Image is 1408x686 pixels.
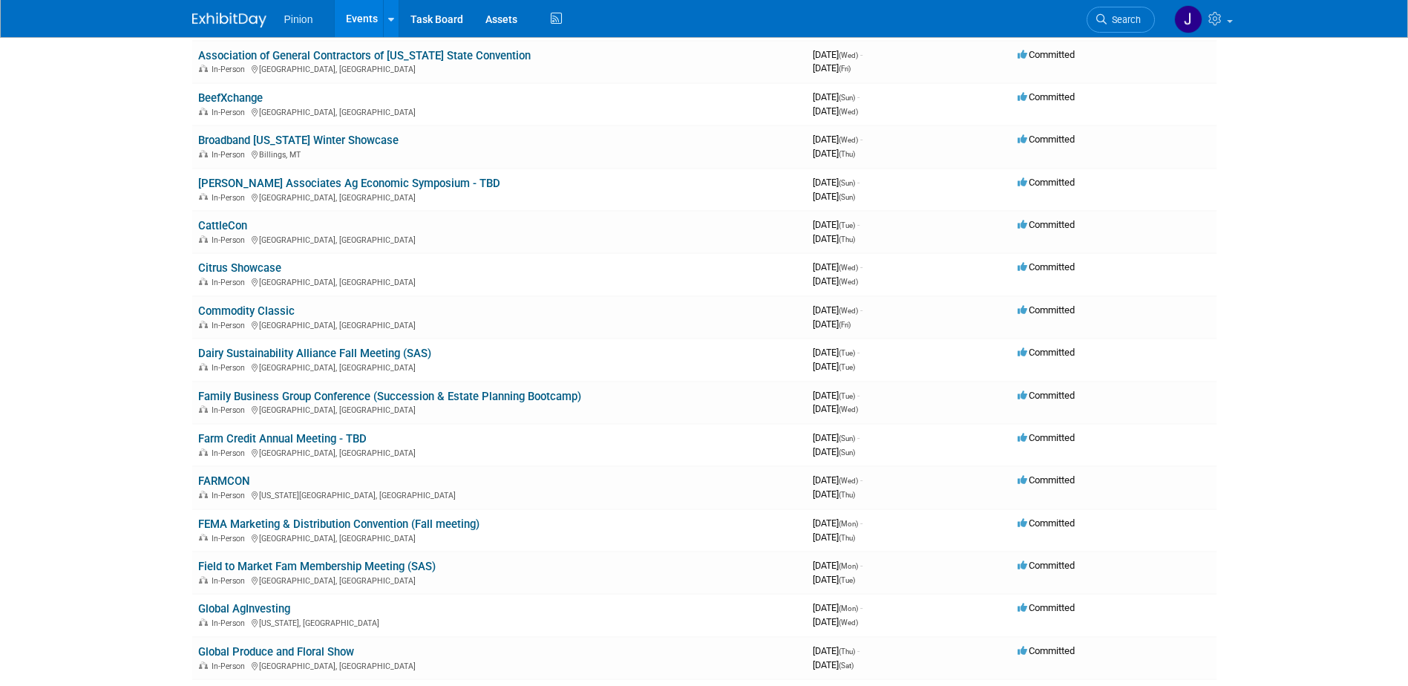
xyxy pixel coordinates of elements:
[813,361,855,372] span: [DATE]
[860,49,862,60] span: -
[813,403,858,414] span: [DATE]
[839,661,854,670] span: (Sat)
[198,105,801,117] div: [GEOGRAPHIC_DATA], [GEOGRAPHIC_DATA]
[199,235,208,243] img: In-Person Event
[857,645,859,656] span: -
[813,432,859,443] span: [DATE]
[1018,261,1075,272] span: Committed
[199,65,208,72] img: In-Person Event
[212,363,249,373] span: In-Person
[839,562,858,570] span: (Mon)
[860,134,862,145] span: -
[199,491,208,498] img: In-Person Event
[813,446,855,457] span: [DATE]
[839,647,855,656] span: (Thu)
[199,534,208,541] img: In-Person Event
[839,576,855,584] span: (Tue)
[1087,7,1155,33] a: Search
[199,661,208,669] img: In-Person Event
[198,219,247,232] a: CattleCon
[199,193,208,200] img: In-Person Event
[198,390,581,403] a: Family Business Group Conference (Succession & Estate Planning Bootcamp)
[198,134,399,147] a: Broadband [US_STATE] Winter Showcase
[212,150,249,160] span: In-Person
[813,347,859,358] span: [DATE]
[813,275,858,287] span: [DATE]
[839,307,858,315] span: (Wed)
[813,134,862,145] span: [DATE]
[212,491,249,500] span: In-Person
[813,261,862,272] span: [DATE]
[839,94,855,102] span: (Sun)
[192,13,266,27] img: ExhibitDay
[860,304,862,316] span: -
[212,193,249,203] span: In-Person
[198,304,295,318] a: Commodity Classic
[839,65,851,73] span: (Fri)
[813,474,862,486] span: [DATE]
[198,532,801,543] div: [GEOGRAPHIC_DATA], [GEOGRAPHIC_DATA]
[813,659,854,670] span: [DATE]
[860,602,862,613] span: -
[212,448,249,458] span: In-Person
[839,179,855,187] span: (Sun)
[813,517,862,529] span: [DATE]
[199,108,208,115] img: In-Person Event
[839,235,855,244] span: (Thu)
[212,235,249,245] span: In-Person
[198,645,354,659] a: Global Produce and Floral Show
[199,618,208,626] img: In-Person Event
[212,661,249,671] span: In-Person
[1018,91,1075,102] span: Committed
[198,177,500,190] a: [PERSON_NAME] Associates Ag Economic Symposium - TBD
[860,474,862,486] span: -
[1018,645,1075,656] span: Committed
[813,560,862,571] span: [DATE]
[857,177,859,188] span: -
[839,193,855,201] span: (Sun)
[860,560,862,571] span: -
[212,534,249,543] span: In-Person
[198,191,801,203] div: [GEOGRAPHIC_DATA], [GEOGRAPHIC_DATA]
[839,434,855,442] span: (Sun)
[212,405,249,415] span: In-Person
[839,264,858,272] span: (Wed)
[198,49,531,62] a: Association of General Contractors of [US_STATE] State Convention
[199,278,208,285] img: In-Person Event
[839,392,855,400] span: (Tue)
[857,219,859,230] span: -
[813,191,855,202] span: [DATE]
[839,136,858,144] span: (Wed)
[1018,517,1075,529] span: Committed
[198,347,431,360] a: Dairy Sustainability Alliance Fall Meeting (SAS)
[212,321,249,330] span: In-Person
[813,62,851,73] span: [DATE]
[839,321,851,329] span: (Fri)
[198,574,801,586] div: [GEOGRAPHIC_DATA], [GEOGRAPHIC_DATA]
[839,51,858,59] span: (Wed)
[813,390,859,401] span: [DATE]
[198,432,367,445] a: Farm Credit Annual Meeting - TBD
[813,233,855,244] span: [DATE]
[1018,347,1075,358] span: Committed
[198,474,250,488] a: FARMCON
[813,219,859,230] span: [DATE]
[198,91,263,105] a: BeefXchange
[198,616,801,628] div: [US_STATE], [GEOGRAPHIC_DATA]
[1018,219,1075,230] span: Committed
[813,616,858,627] span: [DATE]
[839,534,855,542] span: (Thu)
[198,233,801,245] div: [GEOGRAPHIC_DATA], [GEOGRAPHIC_DATA]
[857,390,859,401] span: -
[212,65,249,74] span: In-Person
[1018,432,1075,443] span: Committed
[813,574,855,585] span: [DATE]
[198,659,801,671] div: [GEOGRAPHIC_DATA], [GEOGRAPHIC_DATA]
[1018,390,1075,401] span: Committed
[212,618,249,628] span: In-Person
[839,278,858,286] span: (Wed)
[199,363,208,370] img: In-Person Event
[839,108,858,116] span: (Wed)
[813,177,859,188] span: [DATE]
[813,645,859,656] span: [DATE]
